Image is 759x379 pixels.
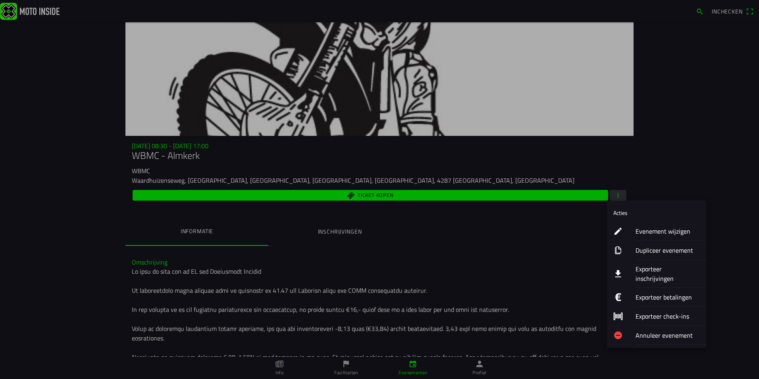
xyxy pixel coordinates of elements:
[636,246,700,255] ion-label: Dupliceer evenement
[613,226,623,236] ion-icon: create
[636,292,700,302] ion-label: Exporteer betalingen
[613,246,623,255] ion-icon: copy
[636,311,700,321] ion-label: Exporteer check-ins
[613,269,623,278] ion-icon: download
[613,292,623,302] ion-icon: logo euro
[636,331,700,340] ion-label: Annuleer evenement
[613,331,623,340] ion-icon: remove circle
[636,226,700,236] ion-label: Evenement wijzigen
[636,264,700,283] ion-label: Exporteer inschrijvingen
[613,209,628,217] ion-label: Acties
[613,311,623,321] ion-icon: barcode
